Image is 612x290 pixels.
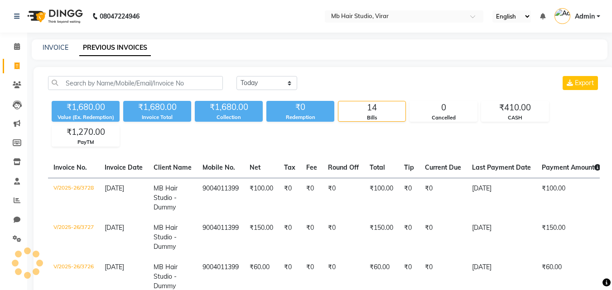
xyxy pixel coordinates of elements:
[266,101,334,114] div: ₹0
[250,163,260,171] span: Net
[323,218,364,257] td: ₹0
[100,4,140,29] b: 08047224946
[399,178,419,218] td: ₹0
[197,218,244,257] td: 9004011399
[575,12,595,21] span: Admin
[410,114,477,122] div: Cancelled
[554,8,570,24] img: Admin
[542,163,601,171] span: Payment Amount
[364,178,399,218] td: ₹100.00
[323,178,364,218] td: ₹0
[404,163,414,171] span: Tip
[301,218,323,257] td: ₹0
[306,163,317,171] span: Fee
[52,138,119,146] div: PayTM
[105,223,124,232] span: [DATE]
[105,263,124,271] span: [DATE]
[154,184,178,211] span: MB Hair Studio - Dummy
[279,178,301,218] td: ₹0
[48,178,99,218] td: V/2025-26/3728
[195,101,263,114] div: ₹1,680.00
[23,4,85,29] img: logo
[154,163,192,171] span: Client Name
[399,218,419,257] td: ₹0
[482,101,549,114] div: ₹410.00
[284,163,295,171] span: Tax
[48,76,223,90] input: Search by Name/Mobile/Email/Invoice No
[364,218,399,257] td: ₹150.00
[338,114,405,122] div: Bills
[301,178,323,218] td: ₹0
[52,126,119,138] div: ₹1,270.00
[279,218,301,257] td: ₹0
[370,163,385,171] span: Total
[482,114,549,122] div: CASH
[202,163,235,171] span: Mobile No.
[48,218,99,257] td: V/2025-26/3727
[419,178,467,218] td: ₹0
[338,101,405,114] div: 14
[53,163,87,171] span: Invoice No.
[425,163,461,171] span: Current Due
[536,218,606,257] td: ₹150.00
[419,218,467,257] td: ₹0
[105,163,143,171] span: Invoice Date
[244,218,279,257] td: ₹150.00
[266,114,334,121] div: Redemption
[43,43,68,52] a: INVOICE
[154,263,178,290] span: MB Hair Studio - Dummy
[123,101,191,114] div: ₹1,680.00
[467,178,536,218] td: [DATE]
[195,114,263,121] div: Collection
[52,114,120,121] div: Value (Ex. Redemption)
[536,178,606,218] td: ₹100.00
[52,101,120,114] div: ₹1,680.00
[79,40,151,56] a: PREVIOUS INVOICES
[563,76,598,90] button: Export
[154,223,178,251] span: MB Hair Studio - Dummy
[472,163,531,171] span: Last Payment Date
[410,101,477,114] div: 0
[575,79,594,87] span: Export
[328,163,359,171] span: Round Off
[197,178,244,218] td: 9004011399
[244,178,279,218] td: ₹100.00
[105,184,124,192] span: [DATE]
[123,114,191,121] div: Invoice Total
[467,218,536,257] td: [DATE]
